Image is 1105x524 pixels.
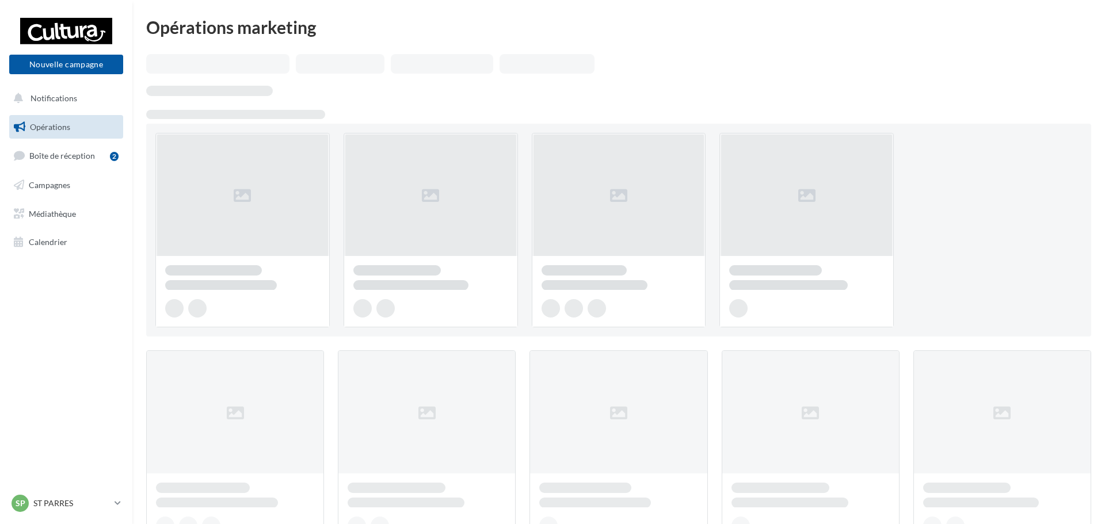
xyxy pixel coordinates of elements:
p: ST PARRES [33,498,110,509]
span: Opérations [30,122,70,132]
span: Boîte de réception [29,151,95,160]
a: Médiathèque [7,202,125,226]
span: Calendrier [29,237,67,247]
div: Opérations marketing [146,18,1091,36]
span: SP [16,498,25,509]
a: Boîte de réception2 [7,143,125,168]
a: Campagnes [7,173,125,197]
span: Médiathèque [29,208,76,218]
a: Opérations [7,115,125,139]
a: SP ST PARRES [9,492,123,514]
span: Campagnes [29,180,70,190]
button: Notifications [7,86,121,110]
button: Nouvelle campagne [9,55,123,74]
span: Notifications [31,93,77,103]
div: 2 [110,152,119,161]
a: Calendrier [7,230,125,254]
